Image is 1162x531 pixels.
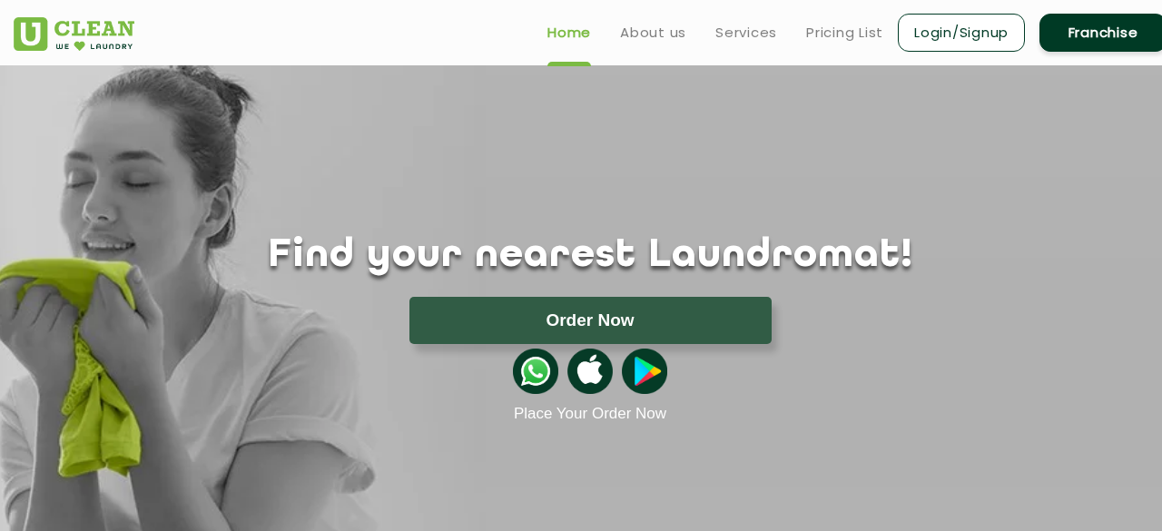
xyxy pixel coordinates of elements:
[806,22,883,44] a: Pricing List
[513,349,558,394] img: whatsappicon.png
[898,14,1025,52] a: Login/Signup
[14,17,134,51] img: UClean Laundry and Dry Cleaning
[547,22,591,44] a: Home
[567,349,613,394] img: apple-icon.png
[514,405,666,423] a: Place Your Order Now
[620,22,686,44] a: About us
[622,349,667,394] img: playstoreicon.png
[409,297,772,344] button: Order Now
[715,22,777,44] a: Services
